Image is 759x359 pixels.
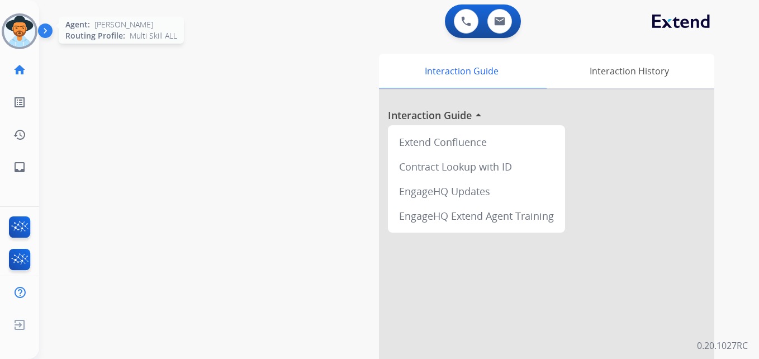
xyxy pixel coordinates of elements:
div: Contract Lookup with ID [392,154,561,179]
div: EngageHQ Extend Agent Training [392,204,561,228]
span: Agent: [65,19,90,30]
div: Extend Confluence [392,130,561,154]
p: 0.20.1027RC [697,339,748,352]
div: Interaction Guide [379,54,544,88]
span: Multi Skill ALL [130,30,177,41]
mat-icon: list_alt [13,96,26,109]
mat-icon: inbox [13,160,26,174]
img: avatar [4,16,35,47]
div: EngageHQ Updates [392,179,561,204]
span: Routing Profile: [65,30,125,41]
div: Interaction History [544,54,714,88]
mat-icon: home [13,63,26,77]
span: [PERSON_NAME] [94,19,153,30]
mat-icon: history [13,128,26,141]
